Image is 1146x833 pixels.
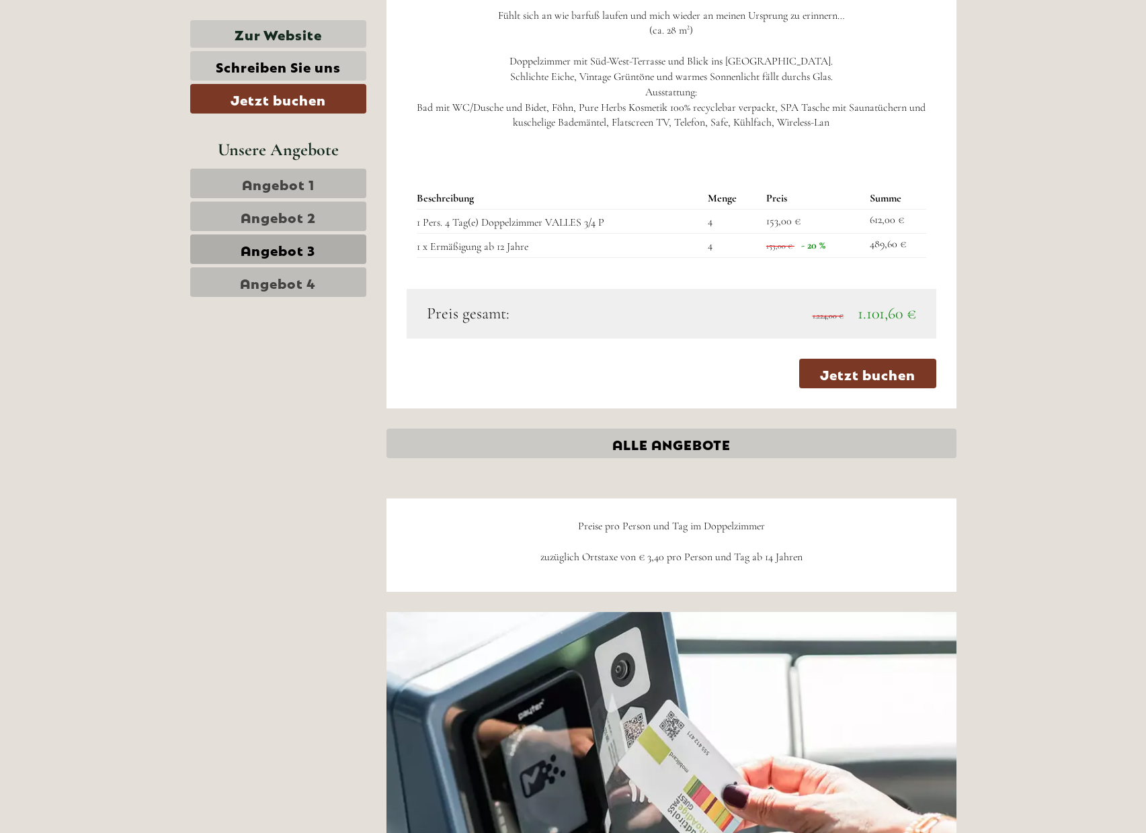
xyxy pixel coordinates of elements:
span: Preise pro Person und Tag im Doppelzimmer zuzüglich Ortstaxe von € 3,40 pro Person und Tag ab 14 ... [540,519,803,564]
td: 489,60 € [864,234,926,258]
th: Menge [702,188,761,209]
span: 153,00 € [766,214,801,228]
a: Schreiben Sie uns [190,51,366,81]
span: Angebot 1 [242,174,315,193]
p: Fühlt sich an wie barfuß laufen und mich wieder an meinen Ursprung zu erinnern… (ca. 28 m²) Doppe... [407,8,936,131]
td: 1 x Ermäßigung ab 12 Jahre [417,234,702,258]
span: 153,00 € [766,241,792,251]
span: Angebot 4 [240,273,316,292]
th: Summe [864,188,926,209]
td: 1 Pers. 4 Tag(e) Doppelzimmer VALLES 3/4 P [417,210,702,234]
td: 4 [702,210,761,234]
span: Angebot 3 [241,240,315,259]
a: Jetzt buchen [190,84,366,114]
a: Zur Website [190,20,366,48]
span: - 20 % [801,238,825,252]
span: 1.101,60 € [858,304,916,323]
div: Preis gesamt: [417,302,671,325]
a: ALLE ANGEBOTE [386,429,956,458]
span: 1.224,00 € [813,311,844,320]
a: Jetzt buchen [799,359,936,388]
span: Angebot 2 [241,207,316,226]
th: Beschreibung [417,188,702,209]
div: Unsere Angebote [190,137,366,162]
td: 4 [702,234,761,258]
th: Preis [761,188,864,209]
td: 612,00 € [864,210,926,234]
